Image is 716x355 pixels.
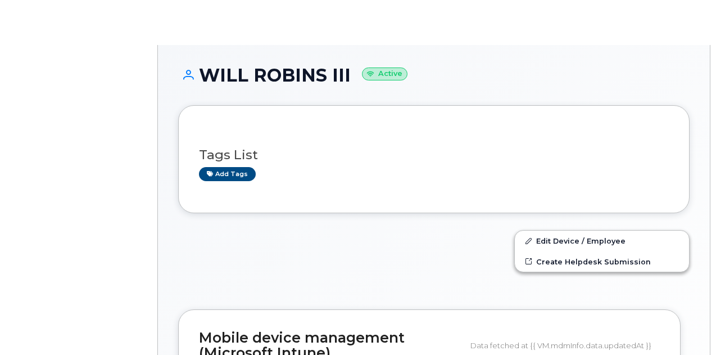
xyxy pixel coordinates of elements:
[199,148,669,162] h3: Tags List
[362,68,407,80] small: Active
[199,167,256,181] a: Add tags
[515,231,689,251] a: Edit Device / Employee
[515,251,689,272] a: Create Helpdesk Submission
[178,65,690,85] h1: WILL ROBINS III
